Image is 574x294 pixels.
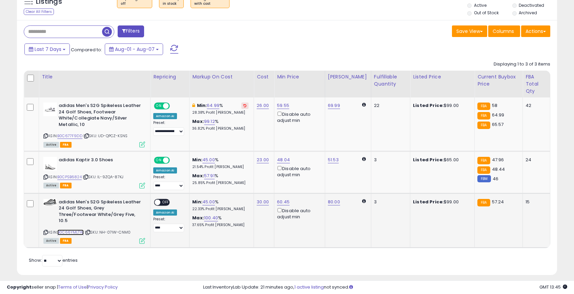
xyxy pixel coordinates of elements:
small: FBA [477,157,490,164]
a: B0CPSB6824 [57,174,82,180]
a: Privacy Policy [88,284,118,290]
span: 65.57 [492,121,504,128]
button: Filters [118,25,144,37]
div: ASIN: [43,103,145,147]
strong: Copyright [7,284,32,290]
span: All listings currently available for purchase on Amazon [43,142,59,148]
div: Preset: [153,175,184,190]
span: 2025-08-15 13:45 GMT [539,284,567,290]
b: Listed Price: [413,199,444,205]
label: Archived [519,10,537,16]
span: All listings currently available for purchase on Amazon [43,238,59,244]
span: Columns [493,28,514,35]
div: 22 [374,103,405,109]
span: FBA [60,183,72,188]
label: Out of Stock [474,10,499,16]
div: Amazon AI [153,167,177,173]
a: 64.99 [207,102,219,109]
small: FBA [477,122,490,129]
div: Amazon AI [153,113,177,119]
b: adidas Kaptir 3.0 Shoes [59,157,141,165]
span: 47.96 [492,157,504,163]
img: 311aUCrPJcL._SL40_.jpg [43,157,57,170]
div: 24 [526,157,545,163]
div: % [192,215,249,227]
b: Listed Price: [413,157,444,163]
div: Fulfillable Quantity [374,73,407,88]
a: 1 active listing [294,284,324,290]
div: $99.00 [413,199,469,205]
small: FBA [477,199,490,206]
div: $65.00 [413,157,469,163]
div: in stock [163,1,180,6]
p: 21.54% Profit [PERSON_NAME] [192,165,249,169]
div: % [192,199,249,212]
label: Active [474,2,487,8]
span: Last 7 Days [35,46,61,53]
div: 3 [374,157,405,163]
div: 42 [526,103,545,109]
div: ASIN: [43,199,145,243]
b: adidas Men's S2G Spikeless Leather 24 Golf Shoes, Grey Three/Footwear White/Grey Five, 10.5 [59,199,141,226]
small: FBA [477,112,490,120]
b: Max: [192,118,204,125]
img: 41oOuZ-YA4L._SL40_.jpg [43,199,57,206]
div: % [192,173,249,185]
div: [PERSON_NAME] [328,73,368,80]
div: Last InventoryLab Update: 21 minutes ago, not synced. [203,284,567,291]
a: 51.53 [328,157,339,163]
a: B0C66YMLTW [57,229,84,235]
b: adidas Men's S2G Spikeless Leather 24 Golf Shoes, Footwear White/Collegiate Navy/Silver Metallic, 10 [59,103,141,129]
div: Listed Price [413,73,472,80]
div: Min Price [277,73,322,80]
div: Markup on Cost [192,73,251,80]
div: seller snap | | [7,284,118,291]
div: Repricing [153,73,186,80]
a: 57.91 [204,172,215,179]
div: 15 [526,199,545,205]
p: 28.38% Profit [PERSON_NAME] [192,110,249,115]
div: ASIN: [43,157,145,188]
small: FBM [477,175,491,182]
a: 99.12 [204,118,215,125]
i: Revert to store-level Min Markup [243,104,246,107]
span: | SKU: UD-QPCZ-KSNS [83,133,127,139]
div: 3 [374,199,405,205]
a: 100.40 [204,215,218,221]
div: Title [42,73,147,80]
div: Amazon AI [153,209,177,216]
a: 80.00 [328,199,340,205]
a: 45.00 [202,157,215,163]
span: | SKU: IL-9ZQA-87KJ [83,174,123,180]
a: 69.99 [328,102,340,109]
span: FBA [60,142,72,148]
button: Aug-01 - Aug-07 [105,43,163,55]
span: OFF [169,158,180,163]
a: 59.55 [277,102,289,109]
p: 22.33% Profit [PERSON_NAME] [192,207,249,212]
span: FBA [60,238,72,244]
div: % [192,157,249,169]
span: All listings currently available for purchase on Amazon [43,183,59,188]
span: 64.99 [492,112,504,118]
div: $99.00 [413,103,469,109]
a: 26.00 [257,102,269,109]
img: 31SoO1AenkL._SL40_.jpg [43,103,57,116]
span: 58 [492,102,497,109]
div: FBA Total Qty [526,73,547,95]
div: % [192,103,249,115]
span: Compared to: [71,47,102,53]
a: 30.00 [257,199,269,205]
button: Save View [452,25,487,37]
label: Deactivated [519,2,544,8]
div: off [121,1,149,6]
b: Max: [192,172,204,179]
p: 36.82% Profit [PERSON_NAME] [192,126,249,131]
b: Max: [192,215,204,221]
span: ON [155,158,163,163]
div: with cost [194,1,226,6]
div: Preset: [153,121,184,136]
small: FBA [477,166,490,174]
small: FBA [477,103,490,110]
a: B0C677F9DD [57,133,82,139]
